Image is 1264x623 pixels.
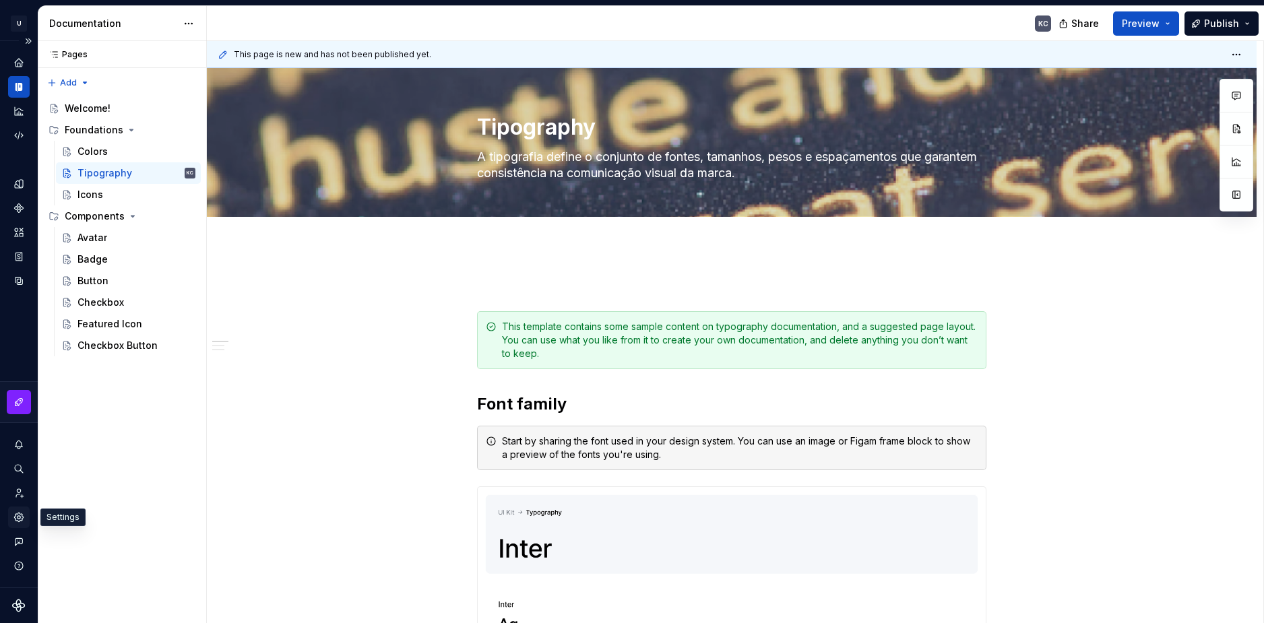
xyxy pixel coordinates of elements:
button: Expand sidebar [19,32,38,51]
a: Home [8,52,30,73]
button: Publish [1184,11,1259,36]
div: KC [187,166,193,180]
a: Data sources [8,270,30,292]
button: Add [43,73,94,92]
a: Icons [56,184,201,205]
div: Settings [40,509,86,526]
div: Badge [77,253,108,266]
span: This page is new and has not been published yet. [234,49,431,60]
button: Preview [1113,11,1179,36]
a: Settings [8,506,30,528]
a: TipographyKC [56,162,201,184]
div: Checkbox [77,296,124,309]
svg: Supernova Logo [12,599,26,612]
a: Checkbox [56,292,201,313]
span: Add [60,77,77,88]
a: Components [8,197,30,219]
div: Colors [77,145,108,158]
div: Featured Icon [77,317,142,331]
div: Foundations [65,123,123,137]
div: Components [43,205,201,227]
div: This template contains some sample content on typography documentation, and a suggested page layo... [502,320,978,360]
span: Share [1071,17,1099,30]
textarea: Tipography [474,111,984,143]
textarea: A tipografia define o conjunto de fontes, tamanhos, pesos e espaçamentos que garantem consistênci... [474,146,984,184]
a: Colors [56,141,201,162]
span: Preview [1122,17,1160,30]
a: Design tokens [8,173,30,195]
a: Storybook stories [8,246,30,267]
button: U [3,9,35,38]
div: Icons [77,188,103,201]
button: Notifications [8,434,30,455]
a: Avatar [56,227,201,249]
a: Analytics [8,100,30,122]
a: Checkbox Button [56,335,201,356]
a: Badge [56,249,201,270]
div: Pages [43,49,88,60]
button: Contact support [8,531,30,552]
a: Button [56,270,201,292]
a: Welcome! [43,98,201,119]
h2: Font family [477,393,986,415]
a: Code automation [8,125,30,146]
button: Share [1052,11,1108,36]
div: Welcome! [65,102,110,115]
div: Button [77,274,108,288]
div: KC [1038,18,1048,29]
a: Featured Icon [56,313,201,335]
div: Checkbox Button [77,339,158,352]
span: Publish [1204,17,1239,30]
button: Search ⌘K [8,458,30,480]
div: Page tree [43,98,201,356]
div: Documentation [49,17,177,30]
div: Foundations [43,119,201,141]
div: U [11,15,27,32]
a: Assets [8,222,30,243]
div: Tipography [77,166,132,180]
a: Invite team [8,482,30,504]
div: Components [65,209,125,223]
a: Documentation [8,76,30,98]
div: Avatar [77,231,107,244]
div: Start by sharing the font used in your design system. You can use an image or Figam frame block t... [502,434,978,461]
